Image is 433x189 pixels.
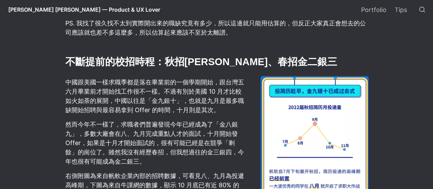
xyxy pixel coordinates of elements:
[8,6,160,13] span: [PERSON_NAME] [PERSON_NAME] — Product & UX Lover
[65,55,369,70] h2: 不斷提前的校招時程：秋招[PERSON_NAME]、春招金二銀三
[65,17,369,38] p: PS. 我找了很久找不太到實際開出來的職缺究竟有多少，所以這邊就只能用估算的，但反正大家真正會想去的公司應該就也差不多這麼多，所以估算起來應該不至於太離譜。
[65,76,245,116] p: 中國跟美國一樣求職季都是落在畢業前的一個學期開始，跟台灣五六月畢業前才開始找工作很不一樣。不過有別於美國 10 月才比較如火如荼的展開，中國以往是「金九銀十」，也就是九月是最多職缺開始招聘與最容...
[65,119,245,167] p: 然而今年不一樣了，求職者們普遍發現今年已經成為了「金八銀九」，多數大廠會在八、九月完成重點人才的面試，十月開始發 Offer，如果是十月才開始面試的，很有可能已經是在競爭「剩餘」的崗位了。雖然我...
